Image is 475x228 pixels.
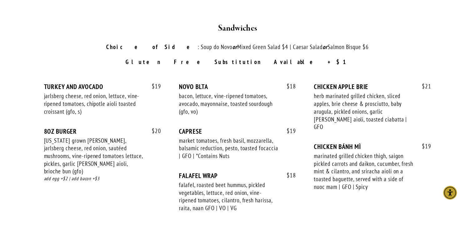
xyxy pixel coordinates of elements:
div: FALAFEL WRAP [179,172,296,180]
div: [US_STATE] grown [PERSON_NAME], jarlsberg cheese, red onion, sautéed mushrooms, vine-ripened toma... [44,137,143,176]
div: CHICKEN BÁNH MÌ [314,143,431,151]
span: 18 [280,83,296,90]
div: bacon, lettuce, vine-ripened tomatoes, avocado, mayonnaise, toasted sourdough (gfo, vo) [179,92,278,115]
div: add egg +$2 | add bacon +$3 [44,175,161,182]
span: 20 [146,127,161,135]
p: : Soup do Novo Mixed Green Salad $4 | Caesar Salad Salmon Bisque $6 [56,42,420,52]
strong: Sandwiches [218,23,257,34]
span: $ [152,82,155,90]
span: $ [422,142,425,150]
span: 19 [280,127,296,135]
span: $ [287,171,290,179]
div: 8OZ BURGER [44,127,161,135]
div: marinated grilled chicken thigh, saigon pickled carrots and daikon, cucumber, fresh mint & cilant... [314,152,413,191]
span: 21 [416,83,431,90]
div: NOVO BLTA [179,83,296,91]
div: jarlsberg cheese, red onion, lettuce, vine-ripened tomatoes, chipotle aioli toasted croissant (gf... [44,92,143,115]
div: CHICKEN APPLE BRIE [314,83,431,91]
span: 19 [146,83,161,90]
strong: Gluten Free Substitution Available +$1 [126,58,349,66]
span: $ [152,127,155,135]
span: 18 [280,172,296,179]
div: herb marinated grilled chicken, sliced apples, brie cheese & prosciutto, baby arugula, pickled on... [314,92,413,131]
em: or [323,43,328,51]
em: or [232,43,237,51]
span: $ [422,82,425,90]
div: market tomatoes, fresh basil, mozzarella, balsamic reduction, pesto, toasted focaccia | GFO | *Co... [179,137,278,160]
div: TURKEY AND AVOCADO [44,83,161,91]
div: CAPRESE [179,127,296,135]
span: $ [287,127,290,135]
strong: Choice of Side [106,43,198,51]
span: 19 [416,143,431,150]
span: $ [287,82,290,90]
div: falafel, roasted beet hummus, pickled vegetables, lettuce, red onion, vine-ripened tomatoes, cila... [179,181,278,212]
div: Accessibility Menu [443,186,457,200]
